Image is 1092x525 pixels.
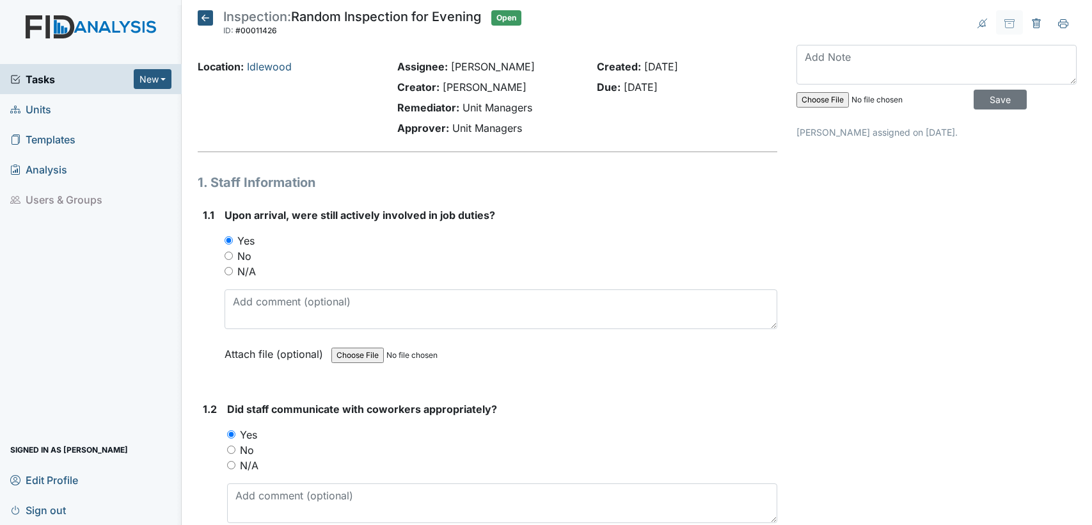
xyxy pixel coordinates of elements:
[644,60,678,73] span: [DATE]
[10,99,51,119] span: Units
[225,267,233,275] input: N/A
[10,440,128,460] span: Signed in as [PERSON_NAME]
[198,60,244,73] strong: Location:
[237,264,256,279] label: N/A
[240,427,257,442] label: Yes
[237,248,251,264] label: No
[237,233,255,248] label: Yes
[443,81,526,93] span: [PERSON_NAME]
[203,207,214,223] label: 1.1
[227,461,235,469] input: N/A
[198,173,777,192] h1: 1. Staff Information
[10,470,78,490] span: Edit Profile
[227,430,235,439] input: Yes
[134,69,172,89] button: New
[451,60,535,73] span: [PERSON_NAME]
[491,10,521,26] span: Open
[240,458,258,473] label: N/A
[240,442,254,458] label: No
[397,101,459,114] strong: Remediator:
[974,90,1027,109] input: Save
[10,129,75,149] span: Templates
[235,26,277,35] span: #00011426
[796,125,1077,139] p: [PERSON_NAME] assigned on [DATE].
[597,60,641,73] strong: Created:
[227,446,235,454] input: No
[223,26,233,35] span: ID:
[247,60,292,73] a: Idlewood
[597,81,621,93] strong: Due:
[225,339,328,362] label: Attach file (optional)
[397,81,439,93] strong: Creator:
[225,209,495,222] span: Upon arrival, were still actively involved in job duties?
[463,101,532,114] span: Unit Managers
[10,500,66,520] span: Sign out
[203,401,217,417] label: 1.2
[624,81,658,93] span: [DATE]
[225,236,233,245] input: Yes
[225,252,233,260] input: No
[223,9,291,24] span: Inspection:
[397,60,448,73] strong: Assignee:
[223,10,481,38] div: Random Inspection for Evening
[10,159,67,179] span: Analysis
[397,122,449,134] strong: Approver:
[227,403,497,416] span: Did staff communicate with coworkers appropriately?
[452,122,522,134] span: Unit Managers
[10,72,134,87] a: Tasks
